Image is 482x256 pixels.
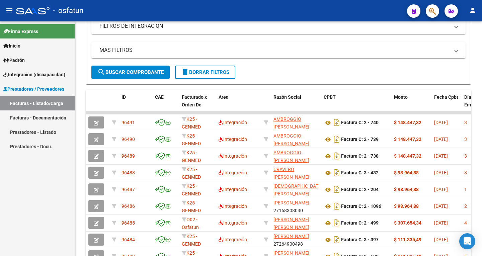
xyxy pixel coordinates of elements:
datatable-header-cell: Monto [391,90,431,119]
span: [DATE] [434,137,448,142]
span: 3 [464,153,467,159]
strong: Factura C: 2 - 1096 [341,204,381,209]
span: AMBROGGIO [PERSON_NAME] [273,116,309,130]
span: CPBT [324,94,336,100]
div: 27264900498 [273,233,318,247]
strong: Factura C: 2 - 204 [341,187,379,192]
i: Descargar documento [332,218,341,228]
span: K25 - GENMED [182,150,201,163]
strong: $ 148.447,32 [394,120,421,125]
span: [DATE] [434,187,448,192]
span: Area [219,94,229,100]
span: Firma Express [3,28,38,35]
span: Borrar Filtros [181,69,229,75]
span: K25 - GENMED [182,183,201,196]
mat-icon: delete [181,68,189,76]
mat-expansion-panel-header: FILTROS DE INTEGRACION [91,18,466,34]
div: 27177639902 [273,182,318,196]
span: [PERSON_NAME] [273,200,309,205]
i: Descargar documento [332,134,341,145]
span: AMBROGGIO [PERSON_NAME] [273,150,309,163]
strong: Factura C: 2 - 499 [341,221,379,226]
mat-panel-title: FILTROS DE INTEGRACION [99,22,450,30]
datatable-header-cell: Razón Social [271,90,321,119]
span: [PERSON_NAME] [273,234,309,239]
strong: Factura C: 2 - 739 [341,137,379,142]
strong: $ 98.964,88 [394,203,419,209]
i: Descargar documento [332,184,341,195]
span: 96490 [122,137,135,142]
mat-icon: menu [5,6,13,14]
datatable-header-cell: Area [216,90,261,119]
span: Integración [219,187,247,192]
span: Padrón [3,57,25,64]
mat-icon: person [469,6,477,14]
span: [PERSON_NAME] [PERSON_NAME] [273,217,309,230]
span: Prestadores / Proveedores [3,85,64,93]
span: CRAVERO [PERSON_NAME] [273,167,309,180]
strong: $ 98.964,88 [394,187,419,192]
span: K25 - GENMED [182,200,201,213]
strong: Factura C: 3 - 397 [341,237,379,243]
span: 96491 [122,120,135,125]
datatable-header-cell: Fecha Cpbt [431,90,462,119]
span: [PERSON_NAME] [273,250,309,256]
span: 96486 [122,203,135,209]
span: [DATE] [434,153,448,159]
span: 2 [464,203,467,209]
span: Fecha Cpbt [434,94,458,100]
span: O02 - Osfatun Propio [182,217,199,238]
span: Inicio [3,42,20,50]
div: 27264233831 [273,149,318,163]
span: Facturado x Orden De [182,94,207,107]
i: Descargar documento [332,201,341,211]
datatable-header-cell: CPBT [321,90,391,119]
span: Monto [394,94,408,100]
strong: $ 148.447,32 [394,153,421,159]
span: Integración [219,203,247,209]
button: Borrar Filtros [175,66,235,79]
span: 4 [464,220,467,226]
i: Descargar documento [332,234,341,245]
datatable-header-cell: Facturado x Orden De [179,90,216,119]
span: Integración (discapacidad) [3,71,65,78]
mat-expansion-panel-header: MAS FILTROS [91,42,466,58]
span: CAE [155,94,164,100]
button: Buscar Comprobante [91,66,170,79]
div: 27264233831 [273,115,318,130]
datatable-header-cell: ID [119,90,152,119]
strong: Factura C: 2 - 740 [341,120,379,125]
span: 1 [464,187,467,192]
strong: $ 98.964,88 [394,170,419,175]
span: [DATE] [434,237,448,242]
datatable-header-cell: CAE [152,90,179,119]
span: K25 - GENMED [182,167,201,180]
span: [DATE] [434,220,448,226]
span: 96487 [122,187,135,192]
span: K25 - GENMED [182,133,201,146]
strong: $ 307.654,34 [394,220,421,226]
i: Descargar documento [332,151,341,161]
span: AMBROGGIO [PERSON_NAME] [273,133,309,146]
span: Integración [219,237,247,242]
span: - osfatun [53,3,83,18]
span: Razón Social [273,94,301,100]
span: Buscar Comprobante [97,69,164,75]
i: Descargar documento [332,167,341,178]
mat-icon: search [97,68,105,76]
div: 27322881474 [273,166,318,180]
strong: $ 148.447,32 [394,137,421,142]
span: 96488 [122,170,135,175]
span: [DATE] [434,170,448,175]
span: 3 [464,137,467,142]
span: [DATE] [434,120,448,125]
strong: Factura C: 2 - 738 [341,154,379,159]
strong: Factura C: 3 - 432 [341,170,379,176]
span: Integración [219,220,247,226]
div: 27264233831 [273,132,318,146]
span: [DEMOGRAPHIC_DATA][PERSON_NAME] [273,183,322,196]
span: Integración [219,120,247,125]
mat-panel-title: MAS FILTROS [99,47,450,54]
span: Integración [219,137,247,142]
div: 27168308030 [273,199,318,213]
